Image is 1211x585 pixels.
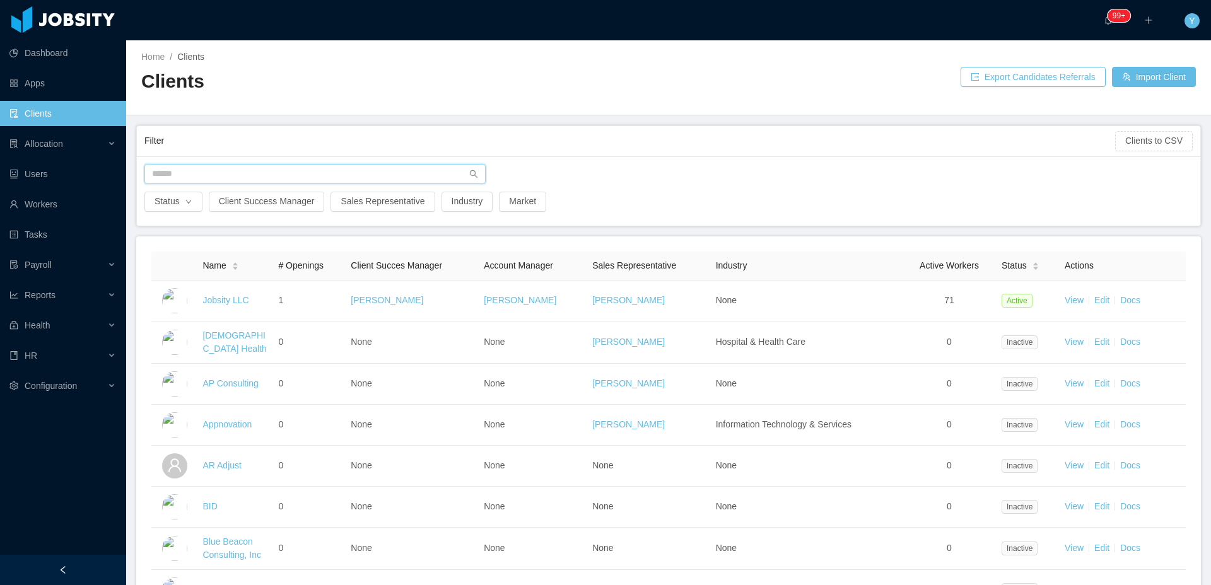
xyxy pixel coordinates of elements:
span: Inactive [1002,542,1038,555]
img: 6a99a840-fa44-11e7-acf7-a12beca8be8a_5a5d51fe797d3-400w.png [162,536,187,561]
button: Market [499,192,546,212]
i: icon: plus [1144,16,1153,25]
span: HR [25,350,37,361]
a: icon: auditClients [9,101,116,126]
sup: 430 [1108,9,1130,22]
img: 6a98c4f0-fa44-11e7-92f0-8dd2fe54cc72_5a5e2f7bcfdbd-400w.png [162,494,187,519]
span: / [170,52,172,62]
a: Appnovation [202,419,252,429]
a: Edit [1094,337,1109,347]
span: None [484,337,505,347]
a: [PERSON_NAME] [484,295,556,305]
span: Status [1002,259,1027,272]
td: 0 [902,405,997,446]
i: icon: caret-up [231,260,238,264]
a: Docs [1120,378,1140,388]
span: None [351,460,371,470]
span: None [484,378,505,388]
span: None [716,295,737,305]
span: None [484,419,505,429]
td: 0 [902,487,997,528]
td: 0 [273,364,346,405]
span: Inactive [1002,418,1038,432]
a: Blue Beacon Consulting, Inc [202,536,261,560]
span: Active Workers [920,260,979,270]
a: AR Adjust [202,460,241,470]
span: Inactive [1002,500,1038,514]
a: Jobsity LLC [202,295,249,305]
i: icon: solution [9,139,18,148]
span: Reports [25,290,56,300]
span: None [351,543,371,553]
a: Home [141,52,165,62]
span: None [716,543,737,553]
a: [PERSON_NAME] [592,419,665,429]
button: Clients to CSV [1115,131,1193,151]
i: icon: medicine-box [9,321,18,330]
td: 0 [902,321,997,364]
td: 71 [902,281,997,321]
span: Inactive [1002,459,1038,473]
a: View [1065,501,1084,511]
span: None [716,460,737,470]
span: Clients [177,52,204,62]
span: Inactive [1002,335,1038,349]
a: [PERSON_NAME] [592,337,665,347]
i: icon: line-chart [9,291,18,299]
a: icon: userWorkers [9,192,116,217]
a: Edit [1094,501,1109,511]
i: icon: caret-up [1032,260,1039,264]
span: Health [25,320,50,330]
a: icon: pie-chartDashboard [9,40,116,66]
button: Client Success Manager [209,192,325,212]
div: Sort [1032,260,1039,269]
a: Docs [1120,295,1140,305]
a: View [1065,378,1084,388]
span: None [351,378,371,388]
span: Actions [1065,260,1094,270]
a: AP Consulting [202,378,258,388]
a: [PERSON_NAME] [592,378,665,388]
button: icon: usergroup-addImport Client [1112,67,1196,87]
span: None [716,378,737,388]
span: Active [1002,294,1033,308]
a: View [1065,295,1084,305]
td: 0 [902,364,997,405]
span: Inactive [1002,377,1038,391]
a: Edit [1094,295,1109,305]
a: View [1065,337,1084,347]
a: Docs [1120,337,1140,347]
i: icon: book [9,351,18,360]
img: 6a8e90c0-fa44-11e7-aaa7-9da49113f530_5a5d50e77f870-400w.png [162,330,187,355]
span: Sales Representative [592,260,676,270]
a: Edit [1094,419,1109,429]
i: icon: search [469,170,478,178]
a: View [1065,460,1084,470]
img: dc41d540-fa30-11e7-b498-73b80f01daf1_657caab8ac997-400w.png [162,288,187,313]
td: 0 [273,321,346,364]
span: None [351,337,371,347]
a: Docs [1120,543,1140,553]
span: None [716,501,737,511]
span: None [592,543,613,553]
span: Industry [716,260,747,270]
span: Allocation [25,139,63,149]
span: 1 [278,295,283,305]
img: 6a95fc60-fa44-11e7-a61b-55864beb7c96_5a5d513336692-400w.png [162,371,187,397]
button: Statusicon: down [144,192,202,212]
span: Information Technology & Services [716,419,851,429]
span: Name [202,259,226,272]
span: Client Succes Manager [351,260,442,270]
td: 0 [902,446,997,487]
span: None [484,501,505,511]
i: icon: caret-down [1032,265,1039,269]
span: None [592,501,613,511]
span: Payroll [25,260,52,270]
td: 0 [273,446,346,487]
a: [PERSON_NAME] [592,295,665,305]
div: Sort [231,260,239,269]
span: Account Manager [484,260,553,270]
i: icon: user [167,458,182,473]
td: 0 [273,528,346,570]
a: icon: robotUsers [9,161,116,187]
